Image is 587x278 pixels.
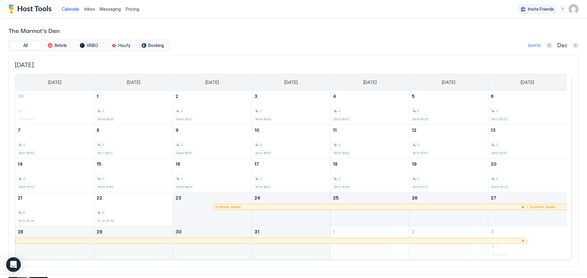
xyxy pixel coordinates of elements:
[491,195,496,200] span: 27
[409,158,488,170] a: December 19, 2025
[413,117,428,121] span: $614-$725
[175,195,181,200] span: 23
[409,226,488,260] td: January 2, 2026
[62,6,79,12] span: Calendar
[412,229,415,234] span: 2
[330,226,409,260] td: January 1, 2026
[488,91,567,102] a: December 6, 2025
[252,91,330,102] a: December 3, 2025
[436,74,461,91] a: Friday
[409,125,488,158] td: December 12, 2025
[100,6,121,12] a: Messaging
[42,41,72,50] button: Airbnb
[412,161,417,167] span: 19
[252,125,330,136] a: December 10, 2025
[105,41,136,50] button: Houfy
[15,192,94,226] td: December 21, 2025
[97,195,102,200] span: 22
[284,80,298,85] span: [DATE]
[15,158,94,170] a: December 14, 2025
[488,158,567,170] a: December 20, 2025
[98,219,114,223] span: $1.2k-$1.4k
[255,151,271,155] span: $492-$581
[260,177,261,181] span: 3
[181,109,183,113] span: 3
[496,109,498,113] span: 3
[97,128,99,133] span: 8
[559,5,566,13] div: menu
[417,177,419,181] span: 5
[102,143,104,147] span: 3
[176,185,192,189] span: $682-$804
[126,6,139,12] span: Pricing
[515,74,540,91] a: Saturday
[173,125,252,158] td: December 9, 2025
[409,91,488,102] a: December 5, 2025
[175,229,182,234] span: 30
[528,43,541,48] div: [DATE]
[94,158,173,170] a: December 15, 2025
[15,91,94,102] a: November 30, 2025
[97,229,102,234] span: 29
[6,257,21,272] div: Open Intercom Messenger
[84,6,95,12] span: Inbox
[15,91,94,125] td: November 30, 2025
[252,226,330,260] td: December 31, 2025
[173,158,252,192] td: December 16, 2025
[488,226,567,260] td: January 3, 2026
[491,128,496,133] span: 13
[338,143,340,147] span: 3
[333,229,335,234] span: 1
[127,80,140,85] span: [DATE]
[18,128,20,133] span: 7
[488,192,567,226] td: December 27, 2025
[15,226,94,260] td: December 28, 2025
[15,192,94,204] a: December 21, 2025
[9,26,578,35] span: The Marmot's Den
[18,195,22,200] span: 21
[488,158,567,192] td: December 20, 2025
[23,211,25,215] span: 5
[412,94,415,99] span: 5
[330,125,409,136] a: December 11, 2025
[19,219,35,223] span: $1.1k-$1.3k
[496,177,498,181] span: 5
[330,91,409,125] td: December 4, 2025
[15,125,94,158] td: December 7, 2025
[97,161,102,167] span: 15
[173,91,252,102] a: December 2, 2025
[255,117,271,121] span: $458-$540
[19,185,34,189] span: $655-$773
[252,192,330,226] td: December 24, 2025
[409,158,488,192] td: December 19, 2025
[254,94,257,99] span: 3
[173,91,252,125] td: December 2, 2025
[205,80,219,85] span: [DATE]
[15,125,94,136] a: December 7, 2025
[333,94,336,99] span: 4
[148,43,164,48] span: Booking
[278,74,304,91] a: Wednesday
[173,125,252,136] a: December 9, 2025
[94,192,173,204] a: December 22, 2025
[176,151,192,155] span: $486-$574
[488,125,567,136] a: December 13, 2025
[18,229,23,234] span: 28
[173,226,252,237] a: December 30, 2025
[252,91,330,125] td: December 3, 2025
[254,128,259,133] span: 10
[215,205,241,209] span: [DOMAIN_NAME]
[23,143,25,147] span: 3
[528,6,554,12] span: Invite Friends
[173,158,252,170] a: December 16, 2025
[15,61,572,69] span: [DATE]
[409,125,488,136] a: December 12, 2025
[413,185,428,189] span: $923-$1.1k
[9,5,54,14] a: Host Tools Logo
[137,41,168,50] button: Booking
[260,143,261,147] span: 3
[255,185,271,189] span: $726-$857
[333,161,338,167] span: 18
[87,43,98,48] span: VRBO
